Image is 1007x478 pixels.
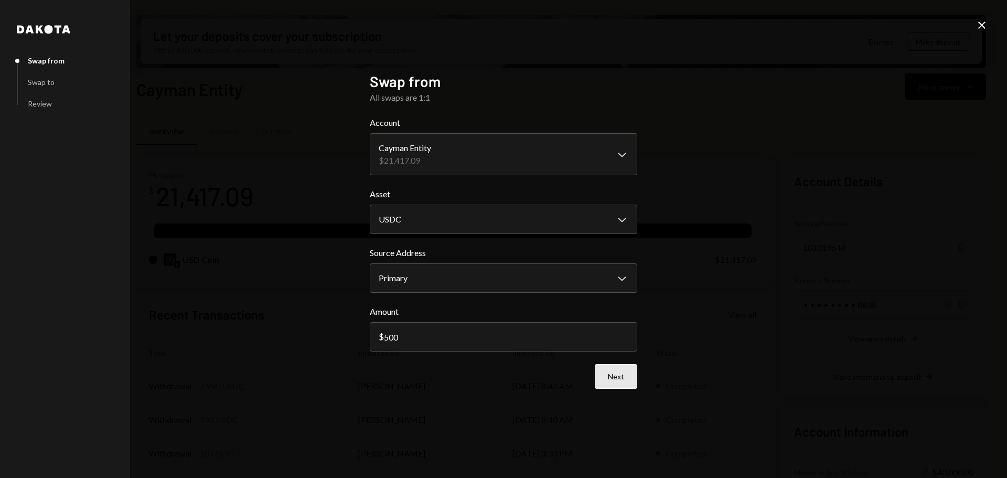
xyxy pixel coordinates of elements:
[28,56,65,65] div: Swap from
[370,263,637,293] button: Source Address
[370,188,637,200] label: Asset
[28,78,55,87] div: Swap to
[370,305,637,318] label: Amount
[370,247,637,259] label: Source Address
[370,205,637,234] button: Asset
[370,116,637,129] label: Account
[370,91,637,104] div: All swaps are 1:1
[370,71,637,92] h2: Swap from
[370,133,637,175] button: Account
[595,364,637,389] button: Next
[370,322,637,352] input: 0.00
[379,332,384,342] div: $
[28,99,52,108] div: Review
